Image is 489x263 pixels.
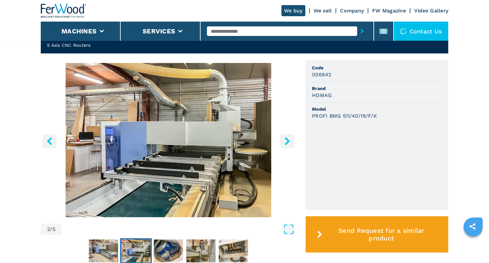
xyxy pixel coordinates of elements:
button: left-button [42,134,57,148]
img: 5 Axis CNC Routers HOMAG PROFI BMG 511/40/19/F/K [41,63,296,217]
img: b19146ee697304b716de3f74eca03702 [186,239,216,262]
a: We sell [314,8,332,14]
span: 2 [47,227,50,232]
button: Open Fullscreen [63,224,294,235]
img: 42350bc2eb404c7748fa57490627de75 [154,239,183,262]
img: 79d9151be0cf637ea7a5e2c09214906b [219,239,248,262]
button: Services [143,27,175,35]
a: Company [340,8,364,14]
div: Go to Slide 2 [41,63,296,217]
h3: 006642 [312,71,331,78]
iframe: Chat [462,234,484,258]
h3: PROFI BMG 511/40/19/F/K [312,112,377,120]
a: FW Magazine [372,8,406,14]
h3: HOMAG [312,92,332,99]
img: 74860f2e22e16327ffcec839140e8428 [89,239,118,262]
a: Video Gallery [414,8,448,14]
span: Brand [312,85,442,92]
span: / [50,227,52,232]
img: Contact us [400,28,407,34]
img: Ferwood [41,4,87,18]
span: Code [312,65,442,71]
a: sharethis [464,218,480,234]
button: right-button [280,134,294,148]
span: 5 [53,227,55,232]
img: 4c474e0f5affb27ed33c67acfb99b738 [121,239,151,262]
span: Send Request for a similar product [325,227,438,242]
div: Contact us [394,22,449,41]
span: Model [312,106,442,112]
button: submit-button [357,24,367,38]
button: Machines [61,27,96,35]
a: We buy [281,5,305,16]
h2: 5 Axis CNC Routers [47,42,192,48]
button: Send Request for a similar product [306,216,448,253]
